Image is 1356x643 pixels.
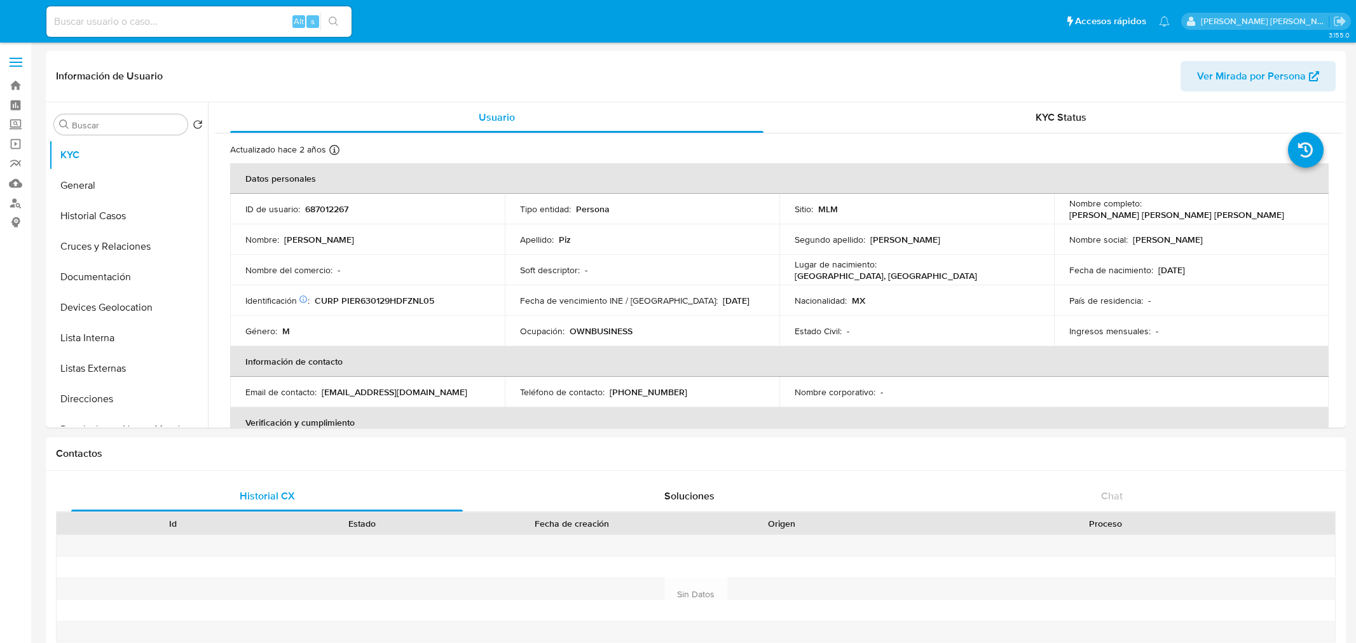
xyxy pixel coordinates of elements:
[795,386,875,398] p: Nombre corporativo :
[56,447,1336,460] h1: Contactos
[696,517,867,530] div: Origen
[49,323,208,353] button: Lista Interna
[520,234,554,245] p: Apellido :
[885,517,1326,530] div: Proceso
[1069,325,1151,337] p: Ingresos mensuales :
[305,203,348,215] p: 687012267
[72,119,182,131] input: Buscar
[240,489,295,503] span: Historial CX
[49,292,208,323] button: Devices Geolocation
[479,110,515,125] span: Usuario
[315,295,434,306] p: CURP PIER630129HDFZNL05
[610,386,687,398] p: [PHONE_NUMBER]
[795,325,842,337] p: Estado Civil :
[245,325,277,337] p: Género :
[294,15,304,27] span: Alt
[1156,325,1158,337] p: -
[230,163,1329,194] th: Datos personales
[245,386,317,398] p: Email de contacto :
[520,325,565,337] p: Ocupación :
[585,264,587,276] p: -
[795,295,847,306] p: Nacionalidad :
[230,144,326,156] p: Actualizado hace 2 años
[49,414,208,445] button: Restricciones Nuevo Mundo
[49,201,208,231] button: Historial Casos
[723,295,750,306] p: [DATE]
[230,407,1329,438] th: Verificación y cumplimiento
[795,203,813,215] p: Sitio :
[245,203,300,215] p: ID de usuario :
[465,517,678,530] div: Fecha de creación
[1148,295,1151,306] p: -
[46,13,352,30] input: Buscar usuario o caso...
[245,295,310,306] p: Identificación :
[1333,15,1346,28] a: Salir
[56,70,163,83] h1: Información de Usuario
[322,386,467,398] p: [EMAIL_ADDRESS][DOMAIN_NAME]
[49,231,208,262] button: Cruces y Relaciones
[193,119,203,133] button: Volver al orden por defecto
[1069,209,1284,220] p: [PERSON_NAME] [PERSON_NAME] [PERSON_NAME]
[88,517,259,530] div: Id
[1101,489,1123,503] span: Chat
[338,264,340,276] p: -
[1069,234,1128,245] p: Nombre social :
[818,203,838,215] p: MLM
[570,325,633,337] p: OWNBUSINESS
[795,259,877,270] p: Lugar de nacimiento :
[1197,61,1306,91] span: Ver Mirada por Persona
[282,325,290,337] p: M
[520,295,718,306] p: Fecha de vencimiento INE / [GEOGRAPHIC_DATA] :
[49,170,208,201] button: General
[245,234,279,245] p: Nombre :
[245,264,332,276] p: Nombre del comercio :
[284,234,354,245] p: [PERSON_NAME]
[277,517,448,530] div: Estado
[795,234,865,245] p: Segundo apellido :
[520,386,605,398] p: Teléfono de contacto :
[1075,15,1146,28] span: Accesos rápidos
[520,203,571,215] p: Tipo entidad :
[852,295,865,306] p: MX
[1133,234,1203,245] p: [PERSON_NAME]
[576,203,610,215] p: Persona
[49,384,208,414] button: Direcciones
[49,353,208,384] button: Listas Externas
[320,13,346,30] button: search-icon
[520,264,580,276] p: Soft descriptor :
[1159,16,1170,27] a: Notificaciones
[1158,264,1185,276] p: [DATE]
[59,119,69,130] button: Buscar
[49,140,208,170] button: KYC
[870,234,940,245] p: [PERSON_NAME]
[795,270,977,281] p: [GEOGRAPHIC_DATA], [GEOGRAPHIC_DATA]
[1036,110,1086,125] span: KYC Status
[230,346,1329,377] th: Información de contacto
[664,489,715,503] span: Soluciones
[1181,61,1336,91] button: Ver Mirada por Persona
[49,262,208,292] button: Documentación
[1069,198,1142,209] p: Nombre completo :
[847,325,849,337] p: -
[559,234,571,245] p: Piz
[1069,295,1143,306] p: País de residencia :
[1069,264,1153,276] p: Fecha de nacimiento :
[1201,15,1329,27] p: michelleangelica.rodriguez@mercadolibre.com.mx
[880,386,883,398] p: -
[311,15,315,27] span: s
